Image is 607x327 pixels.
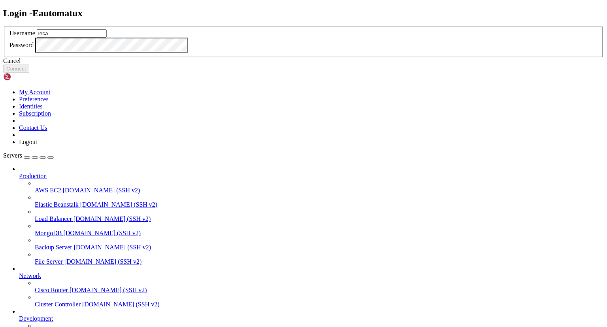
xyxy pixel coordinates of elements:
[63,187,140,194] span: [DOMAIN_NAME] (SSH v2)
[3,65,29,73] button: Connect
[74,215,151,222] span: [DOMAIN_NAME] (SSH v2)
[19,315,53,322] span: Development
[35,187,604,194] a: AWS EC2 [DOMAIN_NAME] (SSH v2)
[35,244,604,251] a: Backup Server [DOMAIN_NAME] (SSH v2)
[35,294,604,308] li: Cluster Controller [DOMAIN_NAME] (SSH v2)
[35,230,604,237] a: MongoDB [DOMAIN_NAME] (SSH v2)
[35,180,604,194] li: AWS EC2 [DOMAIN_NAME] (SSH v2)
[9,30,35,36] label: Username
[35,201,604,208] a: Elastic Beanstalk [DOMAIN_NAME] (SSH v2)
[19,103,43,110] a: Identities
[80,201,158,208] span: [DOMAIN_NAME] (SSH v2)
[3,152,22,159] span: Servers
[35,301,604,308] a: Cluster Controller [DOMAIN_NAME] (SSH v2)
[19,165,604,265] li: Production
[19,173,47,179] span: Production
[35,201,79,208] span: Elastic Beanstalk
[35,222,604,237] li: MongoDB [DOMAIN_NAME] (SSH v2)
[19,110,51,117] a: Subscription
[19,272,41,279] span: Network
[35,251,604,265] li: File Server [DOMAIN_NAME] (SSH v2)
[35,301,81,308] span: Cluster Controller
[35,208,604,222] li: Load Balancer [DOMAIN_NAME] (SSH v2)
[70,287,147,293] span: [DOMAIN_NAME] (SSH v2)
[35,194,604,208] li: Elastic Beanstalk [DOMAIN_NAME] (SSH v2)
[82,301,160,308] span: [DOMAIN_NAME] (SSH v2)
[35,215,72,222] span: Load Balancer
[19,173,604,180] a: Production
[35,244,72,251] span: Backup Server
[64,258,142,265] span: [DOMAIN_NAME] (SSH v2)
[19,139,37,145] a: Logout
[3,8,604,19] h2: Login - Eautomatux
[63,230,141,236] span: [DOMAIN_NAME] (SSH v2)
[35,230,62,236] span: MongoDB
[35,258,604,265] a: File Server [DOMAIN_NAME] (SSH v2)
[35,237,604,251] li: Backup Server [DOMAIN_NAME] (SSH v2)
[3,73,49,81] img: Shellngn
[35,279,604,294] li: Cisco Router [DOMAIN_NAME] (SSH v2)
[35,187,61,194] span: AWS EC2
[19,124,47,131] a: Contact Us
[19,272,604,279] a: Network
[9,42,34,48] label: Password
[19,89,51,95] a: My Account
[3,57,604,65] div: Cancel
[3,152,54,159] a: Servers
[19,96,49,103] a: Preferences
[35,215,604,222] a: Load Balancer [DOMAIN_NAME] (SSH v2)
[35,287,68,293] span: Cisco Router
[35,287,604,294] a: Cisco Router [DOMAIN_NAME] (SSH v2)
[74,244,151,251] span: [DOMAIN_NAME] (SSH v2)
[3,3,504,10] x-row: Connecting [TECHNICAL_ID]...
[3,10,6,17] div: (0, 1)
[19,315,604,322] a: Development
[19,265,604,308] li: Network
[35,258,63,265] span: File Server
